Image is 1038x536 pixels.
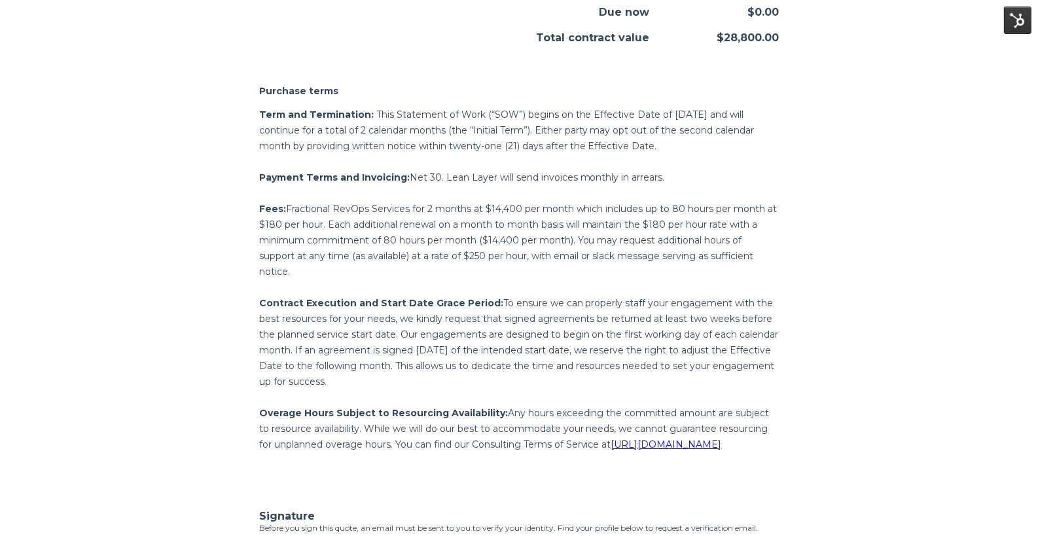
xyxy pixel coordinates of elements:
[1004,7,1031,34] img: HubSpot Tools Menu Toggle
[259,407,770,450] span: Any hours exceeding the committed amount are subject to resource availability. While we will do o...
[410,171,665,183] span: Net 30. Lean Layer will send invoices monthly in arrears.
[649,20,779,46] div: $28,800.00
[259,83,779,99] h2: Purchase terms
[259,203,778,277] span: Fractional RevOps Services for 2 months at $14,400 per month which includes up to 80 hours per mo...
[259,297,779,387] span: To ensure we can properly staff your engagement with the best resources for your needs, we kindly...
[611,438,722,450] a: [URL][DOMAIN_NAME]
[519,20,649,46] div: Total contract value
[259,510,779,522] h3: Signature
[259,297,503,309] span: Contract Execution and Start Date Grace Period:
[259,203,286,215] span: Fees:
[259,407,508,419] span: Overage Hours Subject to Resourcing Availability:
[259,107,779,154] p: This Statement of Work (“SOW”) begins on the Effective Date of [DATE] and will continue for a tot...
[259,109,374,120] span: Term and Termination:
[259,171,410,183] span: Payment Terms and Invoicing:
